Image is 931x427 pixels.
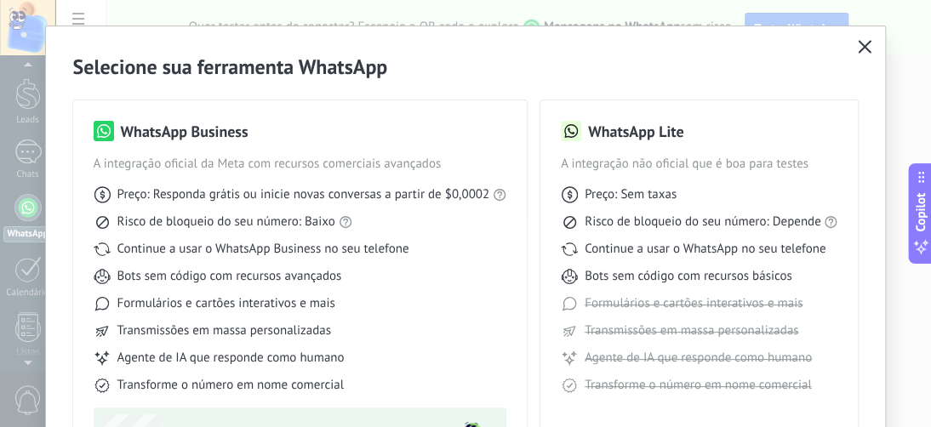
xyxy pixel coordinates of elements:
span: Bots sem código com recursos avançados [117,268,342,285]
span: Formulários e cartões interativos e mais [585,295,802,312]
span: Preço: Responda grátis ou inicie novas conversas a partir de $0,0002 [117,186,489,203]
span: Transmissões em massa personalizadas [117,322,331,339]
span: Bots sem código com recursos básicos [585,268,791,285]
h3: WhatsApp Lite [588,121,683,142]
span: Risco de bloqueio do seu número: Baixo [117,213,335,231]
span: Copilot [912,193,929,232]
span: Transmissões em massa personalizadas [585,322,798,339]
span: Risco de bloqueio do seu número: Depende [585,213,821,231]
span: Formulários e cartões interativos e mais [117,295,335,312]
span: A integração oficial da Meta com recursos comerciais avançados [94,156,506,173]
span: Continue a usar o WhatsApp no seu telefone [585,241,825,258]
h2: Selecione sua ferramenta WhatsApp [73,54,859,80]
h3: WhatsApp Business [121,121,248,142]
span: Agente de IA que responde como humano [585,350,812,367]
span: Transforme o número em nome comercial [585,377,811,394]
span: A integração não oficial que é boa para testes [561,156,838,173]
span: Preço: Sem taxas [585,186,677,203]
span: Continue a usar o WhatsApp Business no seu telefone [117,241,409,258]
span: Transforme o número em nome comercial [117,377,344,394]
span: Agente de IA que responde como humano [117,350,345,367]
